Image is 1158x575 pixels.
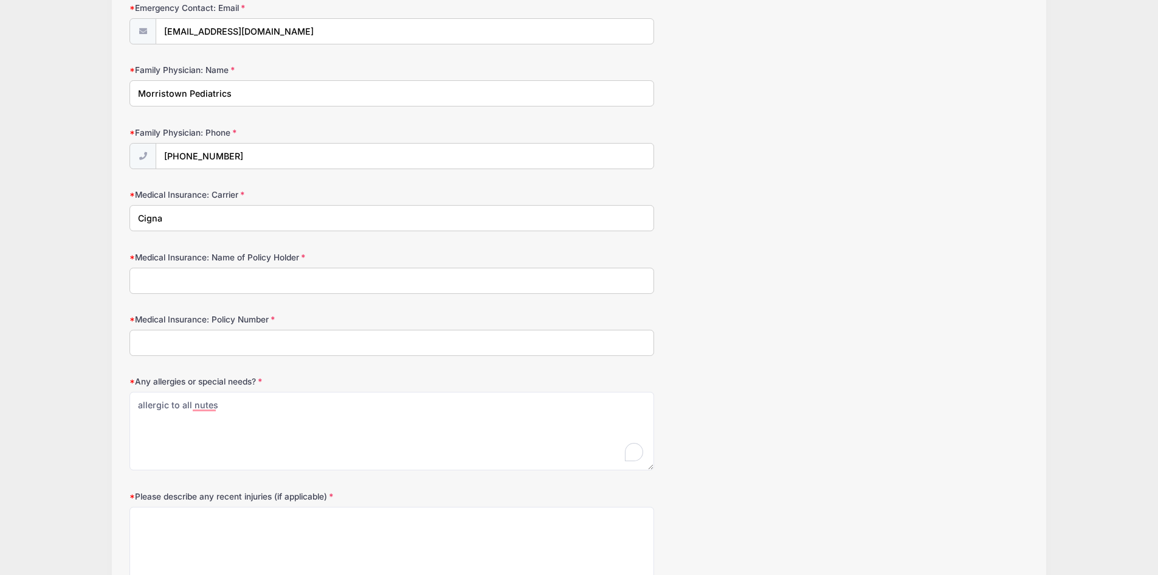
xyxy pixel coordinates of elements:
label: Family Physician: Name [129,64,429,76]
label: Any allergies or special needs? [129,375,429,388]
label: Emergency Contact: Email [129,2,429,14]
input: (xxx) xxx-xxxx [156,143,654,169]
label: Please describe any recent injuries (if applicable) [129,490,429,503]
textarea: To enrich screen reader interactions, please activate Accessibility in Grammarly extension settings [129,392,654,470]
label: Medical Insurance: Policy Number [129,313,429,326]
input: email@email.com [156,18,654,44]
label: Family Physician: Phone [129,127,429,139]
label: Medical Insurance: Name of Policy Holder [129,251,429,263]
label: Medical Insurance: Carrier [129,189,429,201]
